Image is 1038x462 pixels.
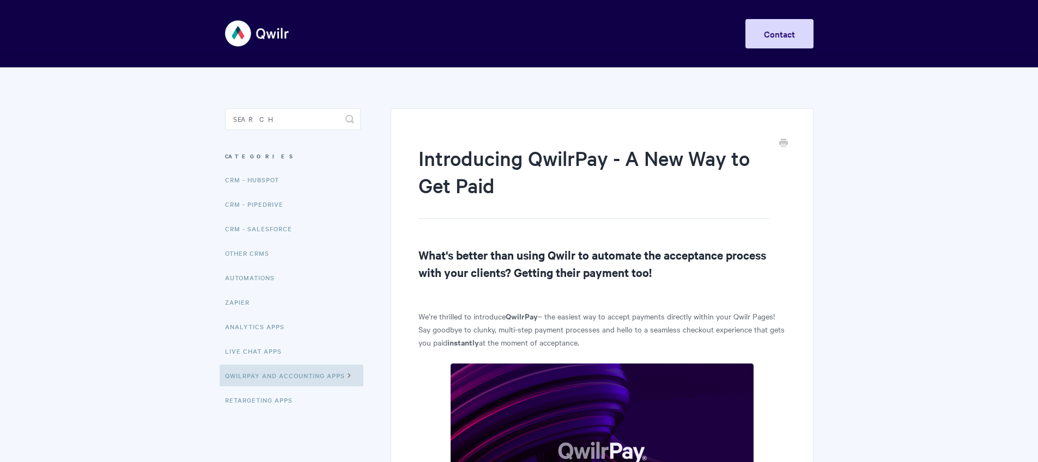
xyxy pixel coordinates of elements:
[225,193,292,215] a: CRM - Pipedrive
[225,389,301,411] a: Retargeting Apps
[225,291,258,313] a: Zapier
[225,146,361,166] h3: Categories
[225,316,293,337] a: Analytics Apps
[447,336,479,348] strong: instantly
[225,242,277,264] a: Other CRMs
[225,13,290,54] img: Qwilr Help Center
[225,108,361,130] input: Search
[225,169,287,190] a: CRM - HubSpot
[745,19,814,48] a: Contact
[418,144,769,219] h1: Introducing QwilrPay - A New Way to Get Paid
[779,138,788,150] a: Print this Article
[506,310,538,322] strong: QwilrPay
[418,246,785,281] h2: What's better than using Qwilr to automate the acceptance process with your clients? Getting thei...
[220,365,363,386] a: QwilrPay and Accounting Apps
[225,267,283,288] a: Automations
[225,218,300,239] a: CRM - Salesforce
[225,340,290,362] a: Live Chat Apps
[418,310,785,349] p: We’re thrilled to introduce – the easiest way to accept payments directly within your Qwilr Pages...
